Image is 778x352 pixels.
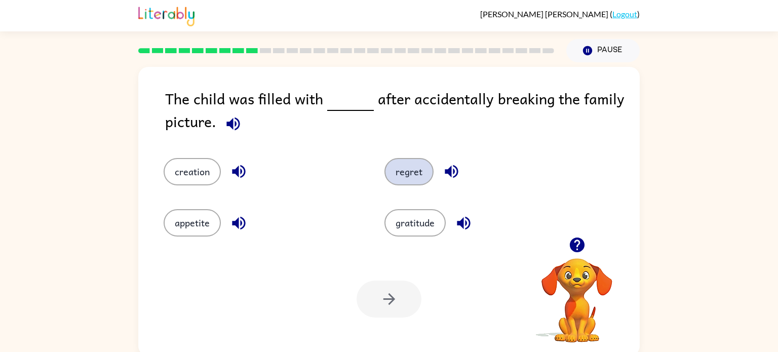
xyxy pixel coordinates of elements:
div: The child was filled with after accidentally breaking the family picture. [165,87,640,138]
button: creation [164,158,221,185]
div: ( ) [480,9,640,19]
a: Logout [612,9,637,19]
button: Pause [566,39,640,62]
img: Literably [138,4,194,26]
video: Your browser must support playing .mp4 files to use Literably. Please try using another browser. [526,243,628,344]
button: appetite [164,209,221,237]
button: regret [384,158,434,185]
button: gratitude [384,209,446,237]
span: [PERSON_NAME] [PERSON_NAME] [480,9,610,19]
